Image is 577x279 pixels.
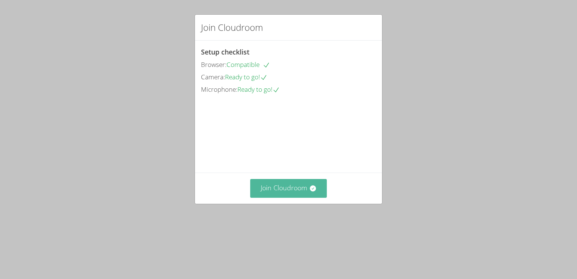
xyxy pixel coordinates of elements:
span: Camera: [201,73,225,81]
span: Setup checklist [201,47,249,56]
span: Browser: [201,60,227,69]
button: Join Cloudroom [250,179,327,197]
span: Compatible [227,60,270,69]
span: Ready to go! [225,73,267,81]
span: Microphone: [201,85,237,94]
span: Ready to go! [237,85,280,94]
h2: Join Cloudroom [201,21,263,34]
